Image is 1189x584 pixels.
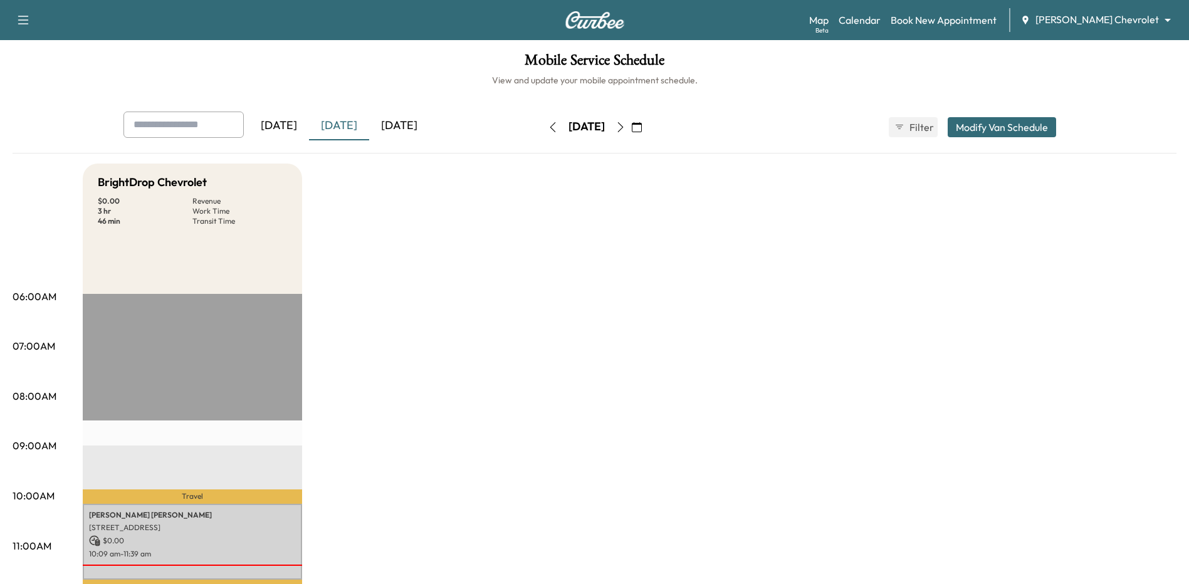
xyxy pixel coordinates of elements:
a: Calendar [839,13,881,28]
button: Modify Van Schedule [948,117,1056,137]
p: 3 hr [98,206,192,216]
h5: BrightDrop Chevrolet [98,174,207,191]
a: Book New Appointment [891,13,997,28]
span: Filter [909,120,932,135]
div: Beta [815,26,829,35]
p: $ 0.00 [89,535,296,546]
div: [DATE] [309,112,369,140]
p: 09:00AM [13,438,56,453]
div: [DATE] [249,112,309,140]
p: Travel [83,489,302,504]
p: Revenue [192,196,287,206]
p: 10:09 am - 11:39 am [89,549,296,559]
a: MapBeta [809,13,829,28]
p: 08:00AM [13,388,56,404]
h6: View and update your mobile appointment schedule. [13,74,1176,86]
p: [STREET_ADDRESS] [89,523,296,533]
span: [PERSON_NAME] Chevrolet [1035,13,1159,27]
p: Work Time [192,206,287,216]
img: Curbee Logo [565,11,625,29]
button: Filter [889,117,938,137]
p: 10:00AM [13,488,55,503]
p: $ 0.00 [98,196,192,206]
div: [DATE] [369,112,429,140]
p: 46 min [98,216,192,226]
p: 06:00AM [13,289,56,304]
p: Transit Time [192,216,287,226]
p: 11:00AM [13,538,51,553]
div: [DATE] [568,119,605,135]
p: [PERSON_NAME] [PERSON_NAME] [89,510,296,520]
p: 07:00AM [13,338,55,353]
h1: Mobile Service Schedule [13,53,1176,74]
